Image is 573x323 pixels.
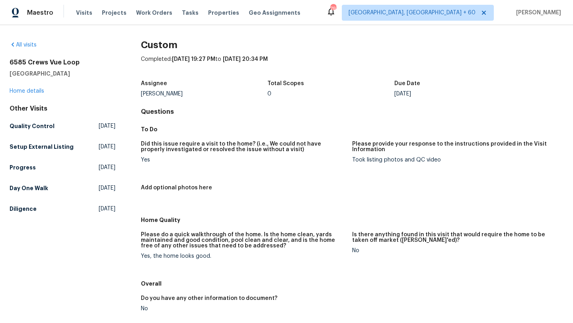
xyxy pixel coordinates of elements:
[513,9,561,17] span: [PERSON_NAME]
[352,157,557,163] div: Took listing photos and QC video
[99,143,115,151] span: [DATE]
[10,205,37,213] h5: Diligence
[141,125,563,133] h5: To Do
[172,56,215,62] span: [DATE] 19:27 PM
[182,10,199,16] span: Tasks
[10,184,48,192] h5: Day One Walk
[208,9,239,17] span: Properties
[136,9,172,17] span: Work Orders
[141,141,346,152] h5: Did this issue require a visit to the home? (i.e., We could not have properly investigated or res...
[10,163,36,171] h5: Progress
[10,42,37,48] a: All visits
[223,56,268,62] span: [DATE] 20:34 PM
[141,157,346,163] div: Yes
[10,122,55,130] h5: Quality Control
[394,81,420,86] h5: Due Date
[352,141,557,152] h5: Please provide your response to the instructions provided in the Visit Information
[76,9,92,17] span: Visits
[330,5,336,13] div: 797
[267,81,304,86] h5: Total Scopes
[102,9,127,17] span: Projects
[267,91,394,97] div: 0
[141,55,563,76] div: Completed: to
[141,108,563,116] h4: Questions
[141,41,563,49] h2: Custom
[141,280,563,288] h5: Overall
[10,88,44,94] a: Home details
[10,119,115,133] a: Quality Control[DATE]
[141,216,563,224] h5: Home Quality
[99,184,115,192] span: [DATE]
[141,91,268,97] div: [PERSON_NAME]
[141,306,346,311] div: No
[141,232,346,249] h5: Please do a quick walkthrough of the home. Is the home clean, yards maintained and good condition...
[10,58,115,66] h2: 6585 Crews Vue Loop
[99,122,115,130] span: [DATE]
[10,143,74,151] h5: Setup External Listing
[352,248,557,253] div: No
[10,140,115,154] a: Setup External Listing[DATE]
[99,163,115,171] span: [DATE]
[352,232,557,243] h5: Is there anything found in this visit that would require the home to be taken off market ([PERSON...
[99,205,115,213] span: [DATE]
[27,9,53,17] span: Maestro
[349,9,476,17] span: [GEOGRAPHIC_DATA], [GEOGRAPHIC_DATA] + 60
[249,9,300,17] span: Geo Assignments
[10,181,115,195] a: Day One Walk[DATE]
[141,81,167,86] h5: Assignee
[10,105,115,113] div: Other Visits
[10,202,115,216] a: Diligence[DATE]
[141,253,346,259] div: Yes, the home looks good.
[10,160,115,175] a: Progress[DATE]
[141,296,277,301] h5: Do you have any other information to document?
[10,70,115,78] h5: [GEOGRAPHIC_DATA]
[141,185,212,191] h5: Add optional photos here
[394,91,521,97] div: [DATE]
